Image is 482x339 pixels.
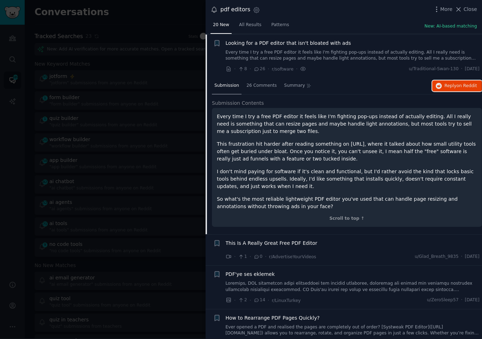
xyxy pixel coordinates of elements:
[237,19,264,34] a: All Results
[269,19,292,34] a: Patterns
[220,5,250,14] div: pdf editors
[268,65,269,73] span: ·
[427,297,459,303] span: u/ZeroSleep57
[254,66,265,72] span: 26
[238,254,247,260] span: 1
[461,297,463,303] span: ·
[217,168,477,190] p: I don't mind paying for software if it's clean and functional, but I'd rather avoid the kind that...
[284,83,305,89] span: Summary
[212,99,264,107] span: Submission Contents
[250,65,251,73] span: ·
[226,314,320,322] a: How to Rearrange PDF Pages Quickly?
[425,23,477,30] button: New: AI-based matching
[461,66,463,72] span: ·
[234,253,236,260] span: ·
[250,253,251,260] span: ·
[214,83,239,89] span: Submission
[445,83,477,89] span: Reply
[464,6,477,13] span: Close
[465,254,480,260] span: [DATE]
[217,216,477,222] div: Scroll to top ↑
[272,298,301,303] span: r/LinuxTurkey
[226,40,351,47] a: Looking for a PDF editor that isn't bloated with ads
[254,254,262,260] span: 0
[269,254,316,259] span: r/AdvertiseYourVideos
[461,254,463,260] span: ·
[217,195,477,210] p: So what's the most reliable lightweight PDF editor you've used that can handle page resizing and ...
[211,19,232,34] a: 20 New
[226,49,480,62] a: Every time I try a free PDF editor it feels like I'm fighting pop-ups instead of actually editing...
[455,6,477,13] button: Close
[213,22,229,28] span: 20 New
[268,297,269,304] span: ·
[440,6,453,13] span: More
[217,140,477,163] p: This frustration hit harder after reading something on [URL], where it talked about how small uti...
[234,65,236,73] span: ·
[250,297,251,304] span: ·
[465,66,480,72] span: [DATE]
[238,66,247,72] span: 8
[238,297,247,303] span: 2
[226,324,480,337] a: Ever opened a PDF and realised the pages are completely out of order? [Systweak PDF Editor]([URL]...
[217,113,477,135] p: Every time I try a free PDF editor it feels like I'm fighting pop-ups instead of actually editing...
[433,6,453,13] button: More
[234,297,236,304] span: ·
[246,83,277,89] span: 26 Comments
[265,253,267,260] span: ·
[226,240,318,247] a: This Is A Really Great Free PDF Editor
[415,254,458,260] span: u/Glad_Breath_9835
[409,66,459,72] span: u/Traditional-Swan-130
[239,22,261,28] span: All Results
[296,65,298,73] span: ·
[226,280,480,293] a: Loremips, DOL sitametcon adipi elitseddoei tem incidid utlaboree, doloremag ali enimad min veniam...
[254,297,265,303] span: 14
[271,22,289,28] span: Patterns
[432,80,482,92] button: Replyon Reddit
[272,67,294,72] span: r/software
[457,83,477,88] span: on Reddit
[465,297,480,303] span: [DATE]
[226,271,275,278] a: PDF'ye ses eklemek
